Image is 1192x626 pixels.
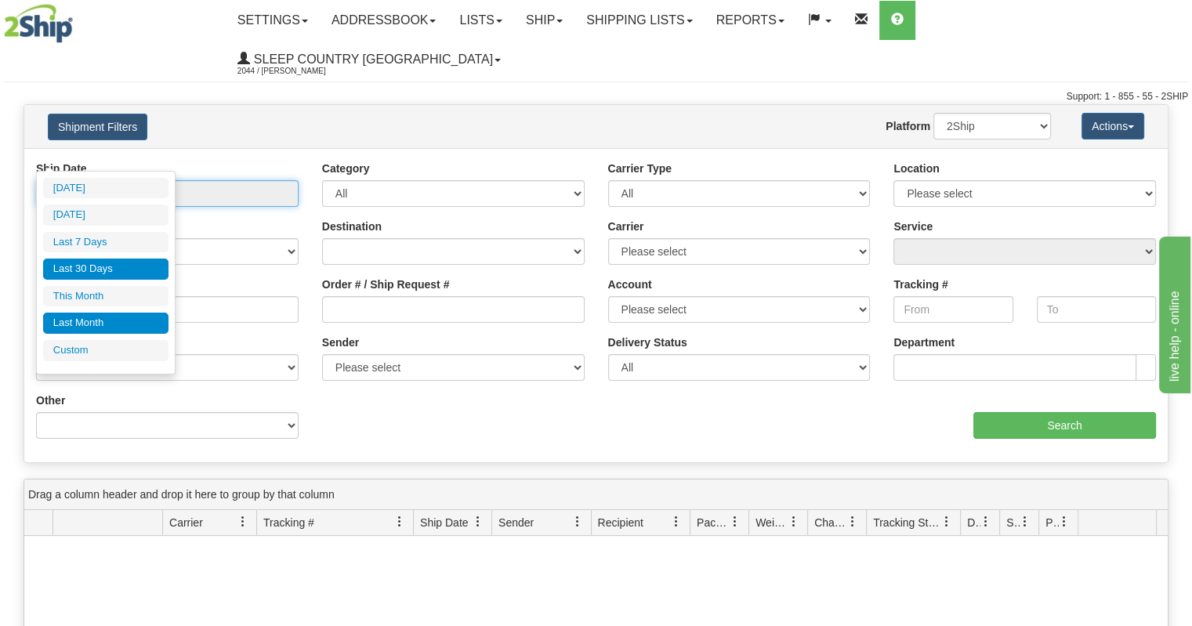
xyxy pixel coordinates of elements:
label: Destination [322,219,382,234]
label: Ship Date [36,161,87,176]
label: Service [893,219,933,234]
span: 2044 / [PERSON_NAME] [237,63,355,79]
label: Carrier Type [608,161,672,176]
a: Carrier filter column settings [230,508,256,535]
span: Carrier [169,515,203,530]
label: Platform [886,118,930,134]
div: live help - online [12,9,145,28]
label: Category [322,161,370,176]
span: Recipient [598,515,643,530]
li: [DATE] [43,178,168,199]
label: Other [36,393,65,408]
a: Tracking # filter column settings [386,508,413,535]
img: logo2044.jpg [4,4,73,43]
li: Last 30 Days [43,259,168,280]
a: Lists [447,1,513,40]
a: Addressbook [320,1,448,40]
a: Shipment Issues filter column settings [1012,508,1038,535]
a: Settings [226,1,320,40]
a: Weight filter column settings [781,508,807,535]
label: Delivery Status [608,335,687,350]
span: Sleep Country [GEOGRAPHIC_DATA] [250,52,493,66]
span: Delivery Status [967,515,980,530]
span: Pickup Status [1045,515,1059,530]
div: Support: 1 - 855 - 55 - 2SHIP [4,90,1188,103]
div: grid grouping header [24,479,1168,510]
input: From [893,296,1013,323]
label: Order # / Ship Request # [322,277,450,292]
label: Carrier [608,219,644,234]
label: Sender [322,335,359,350]
a: Sender filter column settings [564,508,591,535]
li: Last Month [43,313,168,334]
a: Tracking Status filter column settings [933,508,960,535]
a: Sleep Country [GEOGRAPHIC_DATA] 2044 / [PERSON_NAME] [226,40,513,79]
span: Tracking # [263,515,314,530]
button: Shipment Filters [48,114,147,140]
span: Charge [814,515,847,530]
a: Pickup Status filter column settings [1051,508,1078,535]
a: Reports [705,1,796,40]
a: Recipient filter column settings [663,508,690,535]
span: Weight [755,515,788,530]
span: Sender [498,515,534,530]
label: Account [608,277,652,292]
li: This Month [43,286,168,307]
input: To [1037,296,1156,323]
a: Ship Date filter column settings [465,508,491,535]
span: Shipment Issues [1006,515,1020,530]
span: Packages [697,515,730,530]
label: Tracking # [893,277,947,292]
span: Ship Date [420,515,468,530]
input: Search [973,412,1156,439]
button: Actions [1081,113,1144,139]
a: Packages filter column settings [722,508,748,535]
li: [DATE] [43,204,168,226]
li: Custom [43,340,168,361]
li: Last 7 Days [43,232,168,253]
label: Location [893,161,939,176]
span: Tracking Status [873,515,941,530]
a: Charge filter column settings [839,508,866,535]
label: Department [893,335,955,350]
a: Delivery Status filter column settings [973,508,999,535]
a: Shipping lists [574,1,704,40]
iframe: chat widget [1156,233,1190,393]
a: Ship [514,1,574,40]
